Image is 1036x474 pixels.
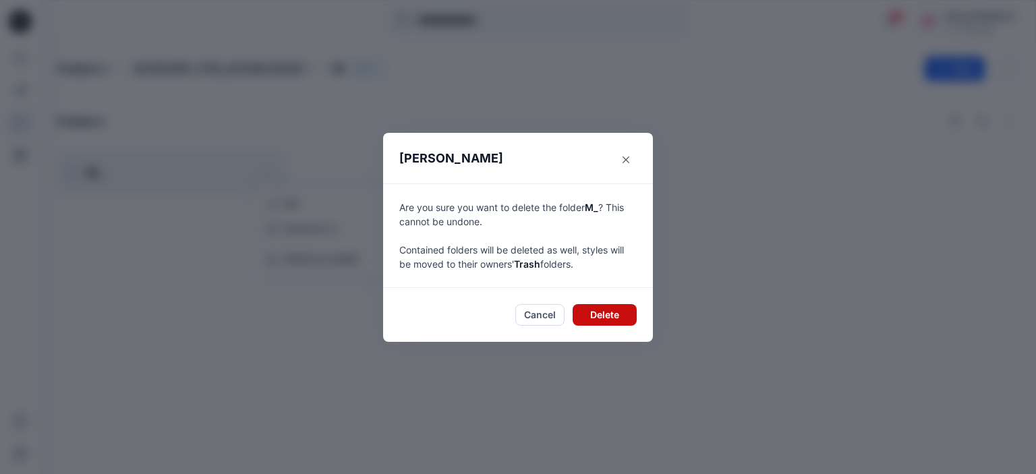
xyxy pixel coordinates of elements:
[573,304,637,326] button: Delete
[514,258,540,270] span: Trash
[615,149,637,171] button: Close
[515,304,565,326] button: Cancel
[585,202,598,213] span: M_
[383,133,653,183] header: [PERSON_NAME]
[399,200,637,271] p: Are you sure you want to delete the folder ? This cannot be undone. Contained folders will be del...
